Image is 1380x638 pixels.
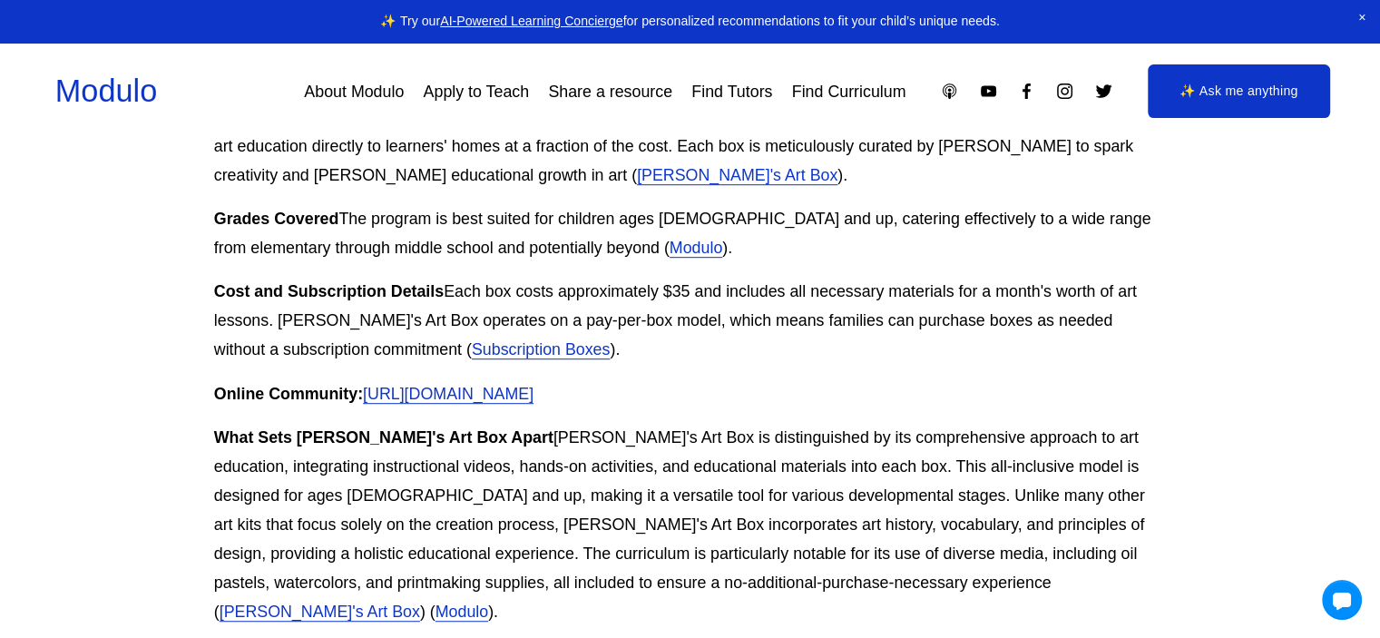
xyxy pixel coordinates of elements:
a: Modulo [436,603,488,621]
a: Find Curriculum [792,75,906,108]
p: [PERSON_NAME]'s Art Box is distinguished by its comprehensive approach to art education, integrat... [214,423,1167,627]
a: Subscription Boxes [472,340,610,358]
a: [URL][DOMAIN_NAME] [363,385,533,403]
strong: Grades Covered [214,210,339,228]
a: ✨ Ask me anything [1148,64,1330,119]
p: Each box costs approximately $35 and includes all necessary materials for a month's worth of art ... [214,277,1167,364]
a: [PERSON_NAME]'s Art Box [637,166,837,184]
a: [PERSON_NAME]'s Art Box [220,603,420,621]
a: AI-Powered Learning Concierge [440,14,622,28]
a: Apply to Teach [424,75,530,108]
a: Modulo [670,239,722,257]
a: Find Tutors [691,75,772,108]
a: YouTube [979,82,998,101]
a: Facebook [1017,82,1036,101]
a: Apple Podcasts [940,82,959,101]
strong: Cost and Subscription Details [214,282,444,300]
a: Instagram [1055,82,1074,101]
p: The program is best suited for children ages [DEMOGRAPHIC_DATA] and up, catering effectively to a... [214,204,1167,262]
strong: Online Community: [214,385,363,403]
a: Share a resource [548,75,672,108]
a: About Modulo [304,75,404,108]
strong: What Sets [PERSON_NAME]'s Art Box Apart [214,428,553,447]
a: Modulo [55,74,157,108]
a: Twitter [1094,82,1113,101]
